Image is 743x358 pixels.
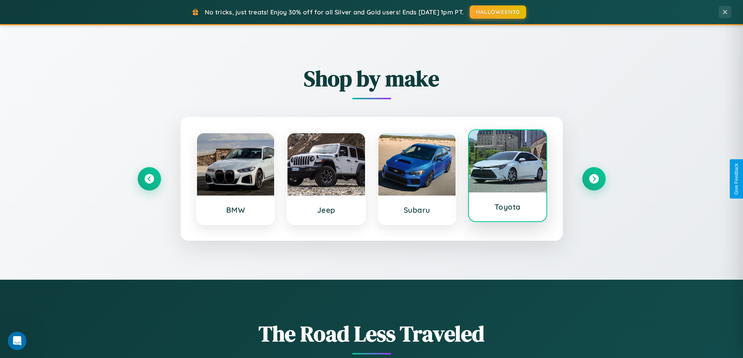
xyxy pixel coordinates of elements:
span: No tricks, just treats! Enjoy 30% off for all Silver and Gold users! Ends [DATE] 1pm PT. [205,8,464,16]
h3: BMW [205,205,267,215]
div: Give Feedback [734,163,739,195]
h3: Toyota [477,202,539,212]
iframe: Intercom live chat [8,332,27,350]
h1: The Road Less Traveled [138,319,606,349]
h3: Jeep [295,205,357,215]
h3: Subaru [386,205,448,215]
h2: Shop by make [138,63,606,93]
button: HALLOWEEN30 [470,5,526,19]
